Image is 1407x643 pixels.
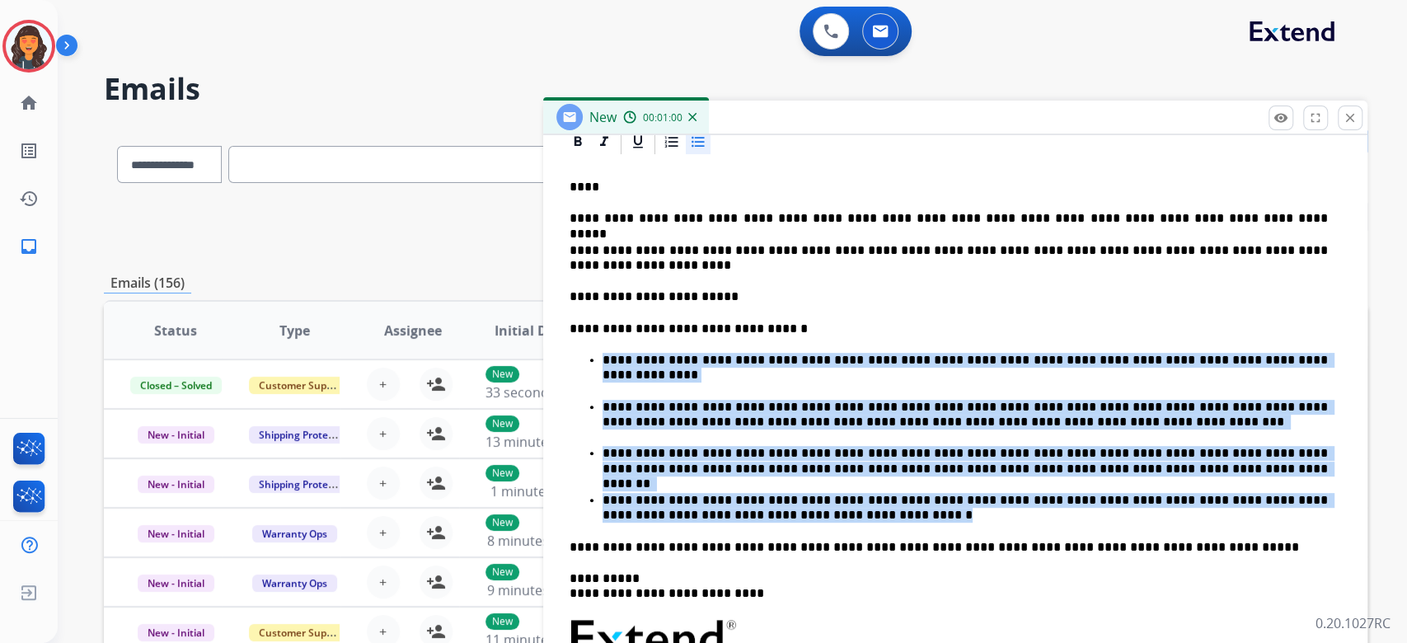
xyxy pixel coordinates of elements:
[19,189,39,209] mat-icon: history
[589,108,617,126] span: New
[249,426,362,444] span: Shipping Protection
[367,566,400,598] button: +
[426,622,446,641] mat-icon: person_add
[252,575,337,592] span: Warranty Ops
[249,624,356,641] span: Customer Support
[279,321,310,340] span: Type
[1343,110,1358,125] mat-icon: close
[485,366,519,383] p: New
[252,525,337,542] span: Warranty Ops
[138,426,214,444] span: New - Initial
[379,374,387,394] span: +
[130,377,222,394] span: Closed – Solved
[379,622,387,641] span: +
[426,424,446,444] mat-icon: person_add
[104,73,1367,106] h2: Emails
[379,473,387,493] span: +
[19,237,39,256] mat-icon: inbox
[426,523,446,542] mat-icon: person_add
[138,575,214,592] span: New - Initial
[249,377,356,394] span: Customer Support
[686,129,711,154] div: Bullet List
[1273,110,1288,125] mat-icon: remove_red_eye
[104,273,191,293] p: Emails (156)
[592,129,617,154] div: Italic
[485,613,519,630] p: New
[487,532,575,550] span: 8 minutes ago
[367,467,400,500] button: +
[379,523,387,542] span: +
[485,564,519,580] p: New
[154,321,197,340] span: Status
[6,23,52,69] img: avatar
[367,516,400,549] button: +
[426,572,446,592] mat-icon: person_add
[138,476,214,493] span: New - Initial
[367,368,400,401] button: +
[494,321,568,340] span: Initial Date
[19,141,39,161] mat-icon: list_alt
[138,525,214,542] span: New - Initial
[19,93,39,113] mat-icon: home
[659,129,684,154] div: Ordered List
[485,433,581,451] span: 13 minutes ago
[367,417,400,450] button: +
[490,482,572,500] span: 1 minute ago
[249,476,362,493] span: Shipping Protection
[485,514,519,531] p: New
[487,581,575,599] span: 9 minutes ago
[138,624,214,641] span: New - Initial
[565,129,590,154] div: Bold
[485,415,519,432] p: New
[426,374,446,394] mat-icon: person_add
[485,383,582,401] span: 33 seconds ago
[485,465,519,481] p: New
[379,572,387,592] span: +
[379,424,387,444] span: +
[1316,613,1391,633] p: 0.20.1027RC
[426,473,446,493] mat-icon: person_add
[626,129,650,154] div: Underline
[1308,110,1323,125] mat-icon: fullscreen
[384,321,442,340] span: Assignee
[643,111,682,124] span: 00:01:00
